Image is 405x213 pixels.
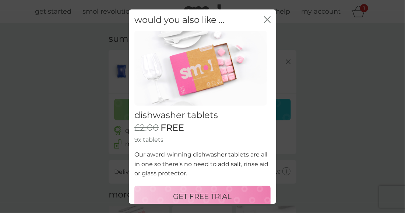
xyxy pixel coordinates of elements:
h2: would you also like ... [134,15,224,25]
p: 9x tablets [134,135,271,145]
span: FREE [161,123,184,133]
button: GET FREE TRIAL [134,186,271,207]
h2: dishwasher tablets [134,110,271,121]
p: Our award-winning dishwasher tablets are all in one so there's no need to add salt, rinse aid or ... [134,150,271,179]
span: £2.00 [134,123,159,133]
button: close [264,16,271,24]
p: GET FREE TRIAL [173,191,232,203]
